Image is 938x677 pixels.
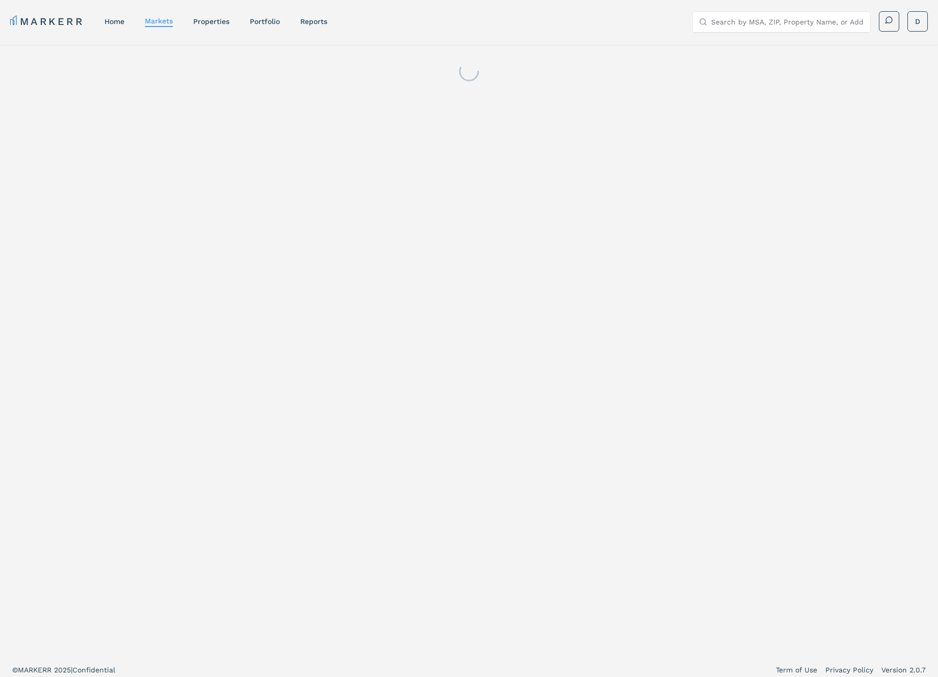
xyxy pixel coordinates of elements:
[54,666,72,674] span: 2025 |
[250,17,280,25] a: Portfolio
[72,666,115,674] span: Confidential
[300,17,327,25] a: reports
[10,14,84,29] a: MARKERR
[711,12,864,32] input: Search by MSA, ZIP, Property Name, or Address
[776,665,817,675] a: Term of Use
[18,666,54,674] span: MARKERR
[12,666,18,674] span: ©
[881,665,926,675] a: Version 2.0.7
[193,17,229,25] a: properties
[105,17,124,25] a: home
[915,16,920,27] span: D
[825,665,873,675] a: Privacy Policy
[145,17,173,25] a: markets
[907,11,928,32] button: D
